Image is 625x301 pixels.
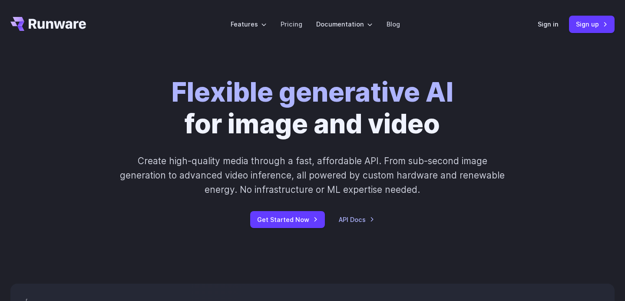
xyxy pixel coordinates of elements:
a: Blog [387,19,400,29]
a: Go to / [10,17,86,31]
label: Documentation [316,19,373,29]
strong: Flexible generative AI [172,76,453,108]
a: Get Started Now [250,211,325,228]
label: Features [231,19,267,29]
a: Pricing [281,19,302,29]
p: Create high-quality media through a fast, affordable API. From sub-second image generation to adv... [119,154,506,197]
a: API Docs [339,215,374,225]
a: Sign in [538,19,559,29]
h1: for image and video [172,76,453,140]
a: Sign up [569,16,615,33]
